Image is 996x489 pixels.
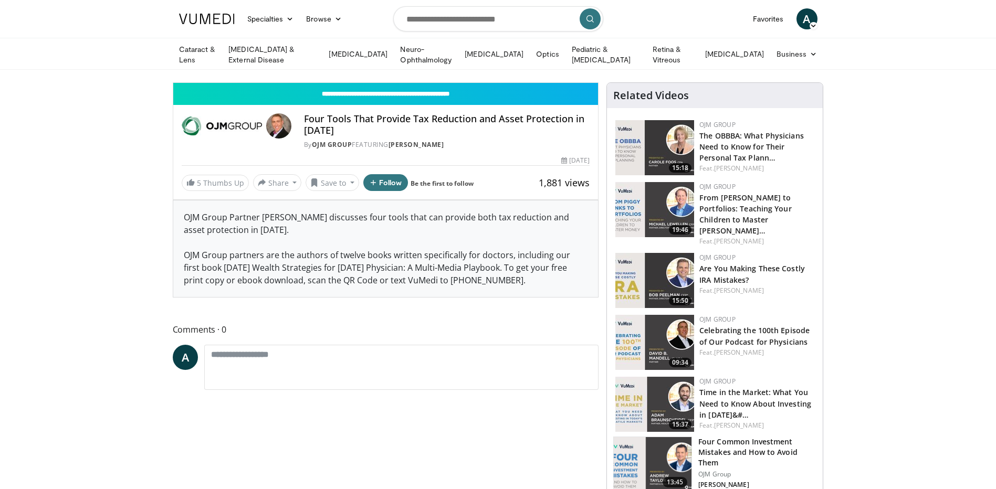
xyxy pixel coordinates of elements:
a: [MEDICAL_DATA] [322,44,394,65]
p: [PERSON_NAME] [698,481,816,489]
a: [PERSON_NAME] [714,164,764,173]
a: 15:18 [615,120,694,175]
a: [PERSON_NAME] [714,286,764,295]
a: OJM Group [699,182,736,191]
div: By FEATURING [304,140,590,150]
a: Pediatric & [MEDICAL_DATA] [565,44,646,65]
a: 5 Thumbs Up [182,175,249,191]
span: 15:37 [669,420,691,429]
span: 15:50 [669,296,691,305]
a: OJM Group [699,120,736,129]
a: OJM Group [312,140,352,149]
a: Are You Making These Costly IRA Mistakes? [699,263,805,284]
a: The OBBBA: What Physicians Need to Know for Their Personal Tax Plann… [699,131,804,163]
button: Follow [363,174,408,191]
div: OJM Group Partner [PERSON_NAME] discusses four tools that can provide both tax reduction and asse... [173,200,599,297]
p: OJM Group [698,470,816,479]
a: [PERSON_NAME] [714,237,764,246]
img: VuMedi Logo [179,14,235,24]
div: Feat. [699,348,814,357]
a: 19:46 [615,182,694,237]
span: 09:34 [669,358,691,367]
a: Browse [300,8,348,29]
h4: Four Tools That Provide Tax Reduction and Asset Protection in [DATE] [304,113,590,136]
span: 1,881 views [539,176,590,189]
a: From [PERSON_NAME] to Portfolios: Teaching Your Children to Master [PERSON_NAME]… [699,193,792,236]
a: Favorites [747,8,790,29]
h3: Four Common Investment Mistakes and How to Avoid Them [698,437,816,468]
a: Cataract & Lens [173,44,223,65]
a: Celebrating the 100th Episode of Our Podcast for Physicians [699,325,810,346]
span: 15:18 [669,163,691,173]
div: [DATE] [561,156,590,165]
a: 15:37 [615,377,694,432]
div: Feat. [699,421,814,430]
a: Retina & Vitreous [646,44,699,65]
span: 5 [197,178,201,188]
a: [MEDICAL_DATA] & External Disease [222,44,322,65]
span: 13:45 [663,477,688,487]
button: Save to [306,174,359,191]
a: Time in the Market: What You Need to Know About Investing in [DATE]&#… [699,387,811,419]
a: A [796,8,817,29]
div: Feat. [699,237,814,246]
img: 4b415aee-9520-4d6f-a1e1-8e5e22de4108.150x105_q85_crop-smart_upscale.jpg [615,253,694,308]
div: Feat. [699,164,814,173]
a: 15:50 [615,253,694,308]
img: 282c92bf-9480-4465-9a17-aeac8df0c943.150x105_q85_crop-smart_upscale.jpg [615,182,694,237]
span: Comments 0 [173,323,599,336]
a: Business [770,44,824,65]
a: [PERSON_NAME] [714,348,764,357]
img: OJM Group [182,113,262,139]
button: Share [253,174,302,191]
a: OJM Group [699,315,736,324]
img: Avatar [266,113,291,139]
a: A [173,345,198,370]
div: Feat. [699,286,814,295]
a: [MEDICAL_DATA] [458,44,530,65]
a: OJM Group [699,377,736,386]
a: 09:34 [615,315,694,370]
a: Be the first to follow [411,179,474,188]
img: cfc453be-3f74-41d3-a301-0743b7c46f05.150x105_q85_crop-smart_upscale.jpg [615,377,694,432]
a: Optics [530,44,565,65]
img: 7438bed5-bde3-4519-9543-24a8eadaa1c2.150x105_q85_crop-smart_upscale.jpg [615,315,694,370]
img: 6db954da-78c7-423b-8725-5b22ebd502b2.150x105_q85_crop-smart_upscale.jpg [615,120,694,175]
span: 19:46 [669,225,691,235]
a: Specialties [241,8,300,29]
input: Search topics, interventions [393,6,603,31]
h4: Related Videos [613,89,689,102]
a: Neuro-Ophthalmology [394,44,458,65]
a: [MEDICAL_DATA] [699,44,770,65]
a: [PERSON_NAME] [389,140,444,149]
a: OJM Group [699,253,736,262]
